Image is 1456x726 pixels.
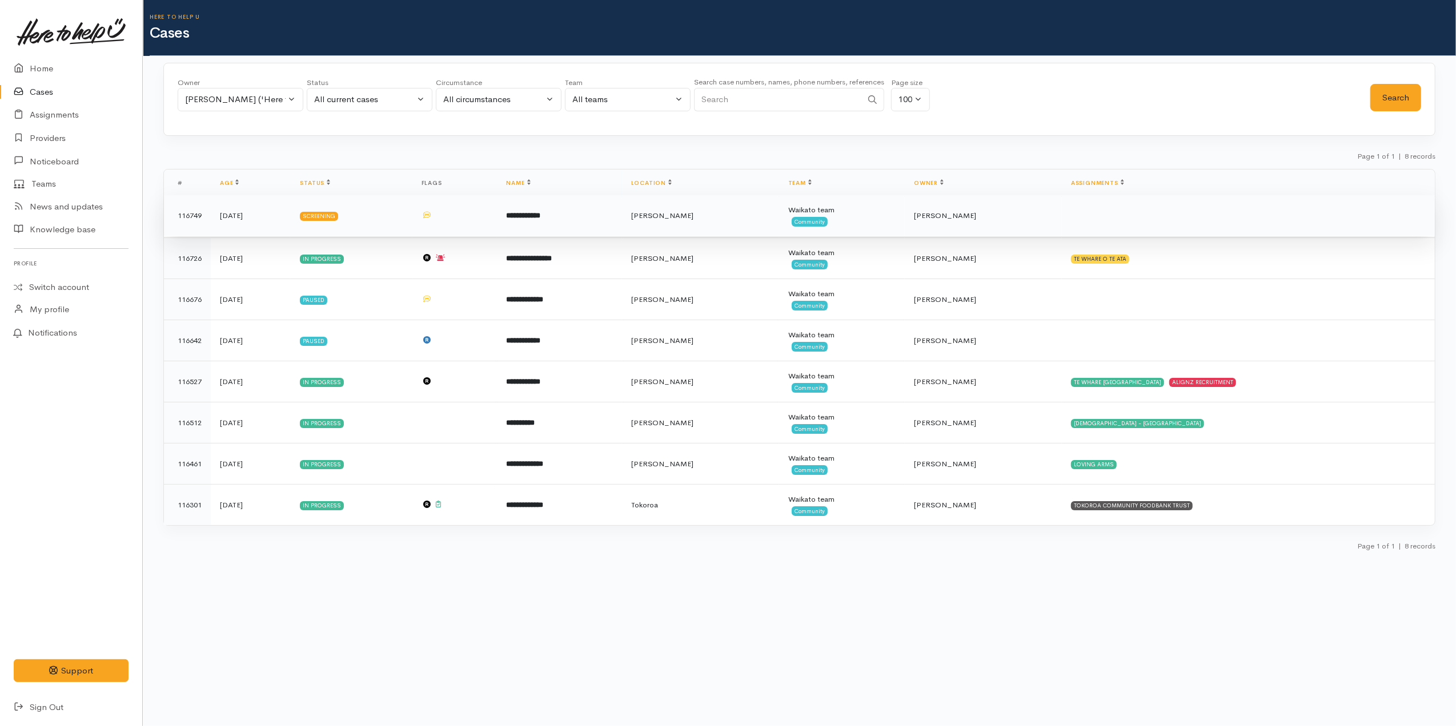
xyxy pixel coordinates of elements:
div: LOVING ARMS [1071,460,1117,469]
div: Waikato team [788,329,896,341]
span: | [1398,151,1401,161]
div: Waikato team [788,494,896,505]
span: [PERSON_NAME] [631,211,693,220]
td: 116749 [164,195,211,236]
a: Team [788,179,812,187]
div: Waikato team [788,370,896,382]
button: Search [1370,84,1421,112]
a: Owner [914,179,944,187]
span: Community [792,465,828,474]
span: [PERSON_NAME] [631,295,693,304]
span: [PERSON_NAME] [914,418,976,427]
div: In progress [300,501,344,510]
span: [PERSON_NAME] [914,295,976,304]
span: | [1398,541,1401,551]
div: All teams [572,93,673,106]
span: [PERSON_NAME] [631,336,693,345]
div: Paused [300,296,327,305]
th: Flags [412,170,498,197]
div: Screening [300,212,338,221]
td: [DATE] [211,361,291,402]
div: Waikato team [788,288,896,300]
span: [PERSON_NAME] [914,253,976,263]
span: Community [792,342,828,351]
span: [PERSON_NAME] [631,459,693,469]
span: Community [792,217,828,226]
div: In progress [300,460,344,469]
div: In progress [300,255,344,264]
div: [PERSON_NAME] ('Here to help u') [185,93,286,106]
span: Community [792,424,828,433]
a: Status [300,179,330,187]
div: Status [307,77,432,88]
div: Page size [891,77,930,88]
span: Community [792,301,828,310]
small: Search case numbers, names, phone numbers, references [694,77,884,87]
button: Support [14,659,129,683]
div: TE WHARE O TE ATA [1071,255,1129,264]
span: [PERSON_NAME] [914,377,976,386]
div: Owner [178,77,303,88]
td: [DATE] [211,195,291,236]
td: [DATE] [211,402,291,443]
span: Community [792,506,828,515]
button: All teams [565,88,691,111]
span: [PERSON_NAME] [914,211,976,220]
td: 116676 [164,279,211,320]
div: Waikato team [788,247,896,259]
button: Katarina Daly ('Here to help u') [178,88,303,111]
span: Community [792,383,828,392]
input: Search [694,88,862,111]
div: [DEMOGRAPHIC_DATA] - [GEOGRAPHIC_DATA] [1071,419,1204,428]
a: Location [631,179,672,187]
td: 116527 [164,361,211,402]
span: [PERSON_NAME] [914,336,976,345]
h6: Here to help u [150,14,1456,20]
td: [DATE] [211,279,291,320]
a: Name [506,179,530,187]
div: In progress [300,419,344,428]
div: ALIGNZ RECRUITMENT [1169,378,1236,387]
span: [PERSON_NAME] [631,418,693,427]
td: 116461 [164,443,211,485]
span: [PERSON_NAME] [914,459,976,469]
td: [DATE] [211,320,291,361]
div: Team [565,77,691,88]
h1: Cases [150,25,1456,42]
small: Page 1 of 1 8 records [1357,151,1435,161]
h6: Profile [14,256,129,271]
td: [DATE] [211,485,291,526]
span: Tokoroa [631,500,658,510]
div: In progress [300,378,344,387]
div: TOKOROA COMMUNITY FOODBANK TRUST [1071,501,1193,510]
a: Assignments [1071,179,1124,187]
span: Community [792,260,828,269]
button: 100 [891,88,930,111]
td: 116642 [164,320,211,361]
td: 116301 [164,485,211,526]
div: Waikato team [788,453,896,464]
a: Age [220,179,239,187]
div: Circumstance [436,77,561,88]
td: 116512 [164,402,211,443]
div: All current cases [314,93,415,106]
button: All circumstances [436,88,561,111]
span: [PERSON_NAME] [631,377,693,386]
th: # [164,170,211,197]
td: [DATE] [211,238,291,279]
div: 100 [899,93,912,106]
span: [PERSON_NAME] [631,253,693,263]
div: All circumstances [443,93,544,106]
button: All current cases [307,88,432,111]
td: [DATE] [211,443,291,485]
div: Paused [300,337,327,346]
small: Page 1 of 1 8 records [1357,541,1435,551]
td: 116726 [164,238,211,279]
div: Waikato team [788,412,896,423]
div: Waikato team [788,204,896,216]
div: TE WHARE [GEOGRAPHIC_DATA] [1071,378,1164,387]
span: [PERSON_NAME] [914,500,976,510]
